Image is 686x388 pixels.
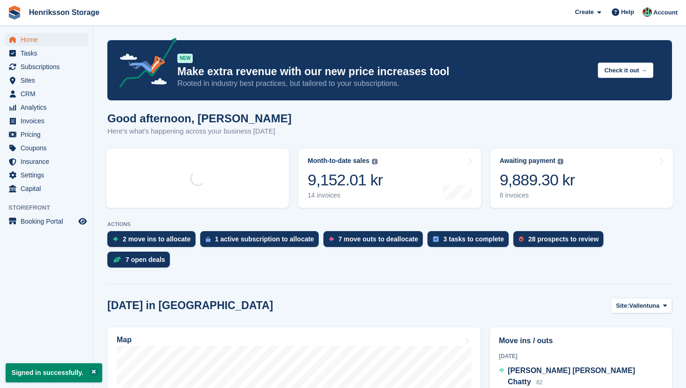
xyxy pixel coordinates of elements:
[5,101,88,114] a: menu
[308,170,383,190] div: 9,152.01 kr
[500,191,575,199] div: 8 invoices
[21,155,77,168] span: Insurance
[5,33,88,46] a: menu
[427,231,513,252] a: 3 tasks to complete
[21,101,77,114] span: Analytics
[112,38,177,91] img: price-adjustments-announcement-icon-8257ccfd72463d97f412b2fc003d46551f7dbcb40ab6d574587a9cd5c0d94...
[5,47,88,60] a: menu
[643,7,652,17] img: Isak Martinelle
[21,128,77,141] span: Pricing
[21,60,77,73] span: Subscriptions
[443,235,504,243] div: 3 tasks to complete
[499,335,663,346] h2: Move ins / outs
[5,74,88,87] a: menu
[329,236,334,242] img: move_outs_to_deallocate_icon-f764333ba52eb49d3ac5e1228854f67142a1ed5810a6f6cc68b1a99e826820c5.svg
[21,33,77,46] span: Home
[206,236,210,242] img: active_subscription_to_allocate_icon-d502201f5373d7db506a760aba3b589e785aa758c864c3986d89f69b8ff3...
[21,182,77,195] span: Capital
[8,203,93,212] span: Storefront
[107,252,175,272] a: 7 open deals
[5,141,88,155] a: menu
[177,65,590,78] p: Make extra revenue with our new price increases tool
[117,336,132,344] h2: Map
[6,363,102,382] p: Signed in successfully.
[629,301,659,310] span: Vallentuna
[107,299,273,312] h2: [DATE] in [GEOGRAPHIC_DATA]
[5,169,88,182] a: menu
[558,159,563,164] img: icon-info-grey-7440780725fd019a000dd9b08b2336e03edf1995a4989e88bcd33f0948082b44.svg
[21,114,77,127] span: Invoices
[5,215,88,228] a: menu
[500,170,575,190] div: 9,889.30 kr
[5,60,88,73] a: menu
[107,126,292,137] p: Here's what's happening across your business [DATE]
[5,128,88,141] a: menu
[107,231,200,252] a: 2 move ins to allocate
[107,112,292,125] h1: Good afternoon, [PERSON_NAME]
[653,8,678,17] span: Account
[21,87,77,100] span: CRM
[21,47,77,60] span: Tasks
[616,301,629,310] span: Site:
[177,78,590,89] p: Rooted in industry best practices, but tailored to your subscriptions.
[508,367,635,386] span: [PERSON_NAME] [PERSON_NAME] Chatty
[113,256,121,263] img: deal-1b604bf984904fb50ccaf53a9ad4b4a5d6e5aea283cecdc64d6e3604feb123c2.svg
[177,54,193,63] div: NEW
[77,216,88,227] a: Preview store
[513,231,608,252] a: 28 prospects to review
[25,5,103,20] a: Henriksson Storage
[372,159,378,164] img: icon-info-grey-7440780725fd019a000dd9b08b2336e03edf1995a4989e88bcd33f0948082b44.svg
[528,235,599,243] div: 28 prospects to review
[308,191,383,199] div: 14 invoices
[5,114,88,127] a: menu
[323,231,427,252] a: 7 move outs to deallocate
[21,215,77,228] span: Booking Portal
[21,169,77,182] span: Settings
[621,7,634,17] span: Help
[575,7,594,17] span: Create
[499,352,663,360] div: [DATE]
[490,148,673,208] a: Awaiting payment 9,889.30 kr 8 invoices
[7,6,21,20] img: stora-icon-8386f47178a22dfd0bd8f6a31ec36ba5ce8667c1dd55bd0f319d3a0aa187defe.svg
[598,63,653,78] button: Check it out →
[107,221,672,227] p: ACTIONS
[500,157,556,165] div: Awaiting payment
[215,235,314,243] div: 1 active subscription to allocate
[298,148,481,208] a: Month-to-date sales 9,152.01 kr 14 invoices
[200,231,323,252] a: 1 active subscription to allocate
[5,155,88,168] a: menu
[126,256,165,263] div: 7 open deals
[123,235,191,243] div: 2 move ins to allocate
[338,235,418,243] div: 7 move outs to deallocate
[113,236,118,242] img: move_ins_to_allocate_icon-fdf77a2bb77ea45bf5b3d319d69a93e2d87916cf1d5bf7949dd705db3b84f3ca.svg
[21,74,77,87] span: Sites
[519,236,524,242] img: prospect-51fa495bee0391a8d652442698ab0144808aea92771e9ea1ae160a38d050c398.svg
[611,298,672,313] button: Site: Vallentuna
[433,236,439,242] img: task-75834270c22a3079a89374b754ae025e5fb1db73e45f91037f5363f120a921f8.svg
[5,87,88,100] a: menu
[536,379,542,386] span: 82
[21,141,77,155] span: Coupons
[5,182,88,195] a: menu
[308,157,369,165] div: Month-to-date sales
